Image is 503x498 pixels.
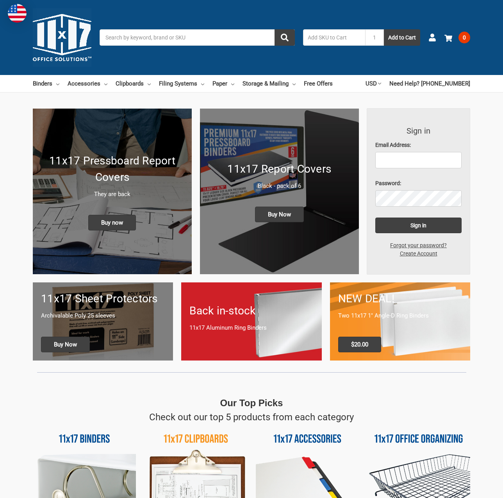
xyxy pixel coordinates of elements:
a: 11x17 sheet protectors 11x17 Sheet Protectors Archivalable Poly 25 sleeves Buy Now [33,282,173,360]
img: duty and tax information for United States [8,4,27,23]
span: $20.00 [338,337,381,352]
span: Buy Now [41,337,90,352]
h1: Back in-stock [189,303,313,319]
a: New 11x17 Pressboard Binders 11x17 Pressboard Report Covers They are back Buy now [33,109,192,274]
img: 11x17.com [33,8,91,67]
p: Archivalable Poly 25 sleeves [41,311,165,320]
a: Accessories [68,75,107,92]
a: Storage & Mailing [243,75,296,92]
h1: 11x17 Report Covers [208,161,351,177]
p: They are back [41,190,184,199]
input: Sign in [375,218,462,233]
span: Buy now [88,215,136,230]
a: Free Offers [304,75,333,92]
img: New 11x17 Pressboard Binders [33,109,192,274]
a: USD [366,75,381,92]
a: Clipboards [116,75,151,92]
p: Two 11x17 1" Angle-D Ring Binders [338,311,462,320]
p: 11x17 Aluminum Ring Binders [189,323,313,332]
span: 0 [458,32,470,43]
a: 11x17 Report Covers 11x17 Report Covers Black - pack of 6 Buy Now [200,109,359,274]
input: Add SKU to Cart [303,29,365,46]
a: Back in-stock 11x17 Aluminum Ring Binders [181,282,321,360]
h1: NEW DEAL! [338,291,462,307]
h1: 11x17 Pressboard Report Covers [41,153,184,186]
h1: 11x17 Sheet Protectors [41,291,165,307]
input: Search by keyword, brand or SKU [100,29,295,46]
a: Filing Systems [159,75,204,92]
a: 11x17 Binder 2-pack only $20.00 NEW DEAL! Two 11x17 1" Angle-D Ring Binders $20.00 [330,282,470,360]
p: Check out our top 5 products from each category [149,410,354,424]
a: Create Account [396,250,442,258]
p: Our Top Picks [220,396,283,410]
a: Binders [33,75,59,92]
span: Buy Now [255,207,304,222]
a: Paper [212,75,234,92]
a: Forgot your password? [386,241,451,250]
a: 0 [444,27,470,48]
label: Password: [375,179,462,187]
img: 11x17 Report Covers [200,109,359,274]
a: Need Help? [PHONE_NUMBER] [389,75,470,92]
p: Black - pack of 6 [208,182,351,191]
label: Email Address: [375,141,462,149]
button: Add to Cart [384,29,420,46]
h3: Sign in [375,125,462,137]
